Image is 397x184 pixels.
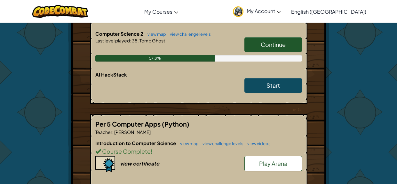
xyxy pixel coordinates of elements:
[259,160,287,167] span: Play Arena
[32,5,88,18] img: CodeCombat logo
[291,8,366,15] span: English ([GEOGRAPHIC_DATA])
[244,141,271,146] a: view videos
[101,148,151,155] span: Course Complete
[177,141,199,146] a: view map
[144,32,166,37] a: view map
[167,32,211,37] a: view challenge levels
[95,120,162,128] span: Per 5 Computer Apps
[95,140,177,146] span: Introduction to Computer Science
[233,6,243,17] img: avatar
[120,160,159,167] div: view certificate
[95,71,127,77] span: AI HackStack
[199,141,243,146] a: view challenge levels
[162,120,189,128] span: (Python)
[139,38,165,43] span: Tomb Ghost
[244,78,302,93] a: Start
[261,41,286,48] span: Continue
[95,55,215,62] div: 57.8%
[95,156,115,173] img: certificate-icon.png
[131,38,139,43] span: 38.
[95,160,159,167] a: view certificate
[247,8,281,14] span: My Account
[266,82,280,89] span: Start
[95,31,144,37] span: Computer Science 2
[95,38,130,43] span: Last level played
[95,129,112,135] span: Teacher
[230,1,284,21] a: My Account
[288,3,369,20] a: English ([GEOGRAPHIC_DATA])
[114,129,151,135] span: [PERSON_NAME]
[112,129,114,135] span: :
[130,38,131,43] span: :
[141,3,181,20] a: My Courses
[144,8,172,15] span: My Courses
[151,148,152,155] span: !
